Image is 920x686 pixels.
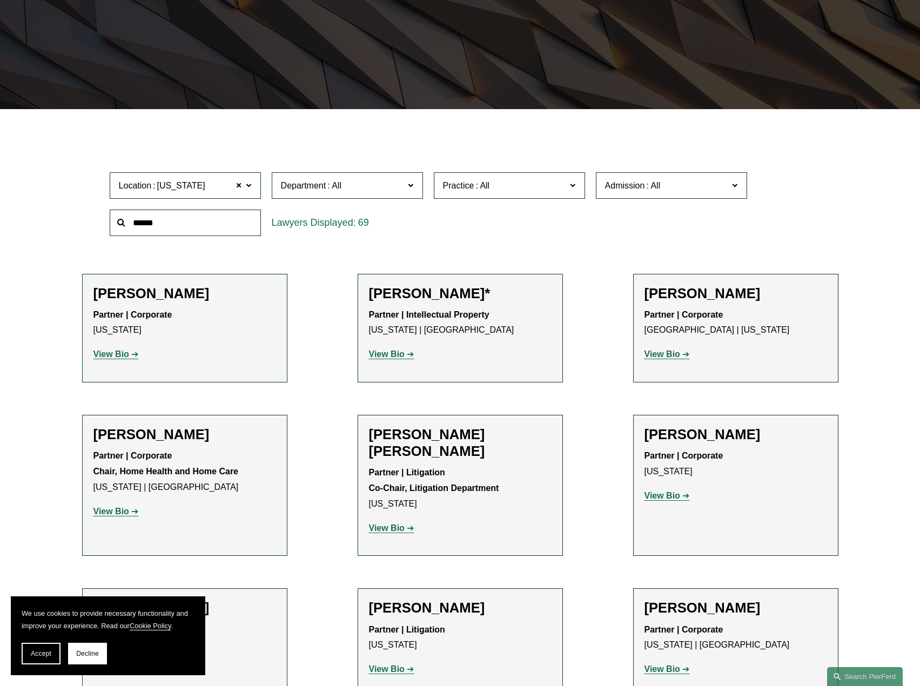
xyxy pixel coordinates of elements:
strong: Partner | Corporate [644,310,723,319]
a: View Bio [93,349,139,359]
span: Accept [31,650,51,657]
button: Decline [68,643,107,664]
strong: View Bio [644,349,680,359]
strong: View Bio [369,349,405,359]
span: Location [119,181,152,190]
a: View Bio [644,491,690,500]
span: [US_STATE] [157,179,205,193]
p: [US_STATE] [93,307,276,339]
p: [US_STATE] | [GEOGRAPHIC_DATA] [93,448,276,495]
span: Decline [76,650,99,657]
span: Practice [443,181,474,190]
h2: [PERSON_NAME] [644,426,827,443]
a: Search this site [827,667,903,686]
a: View Bio [644,664,690,674]
p: We use cookies to provide necessary functionality and improve your experience. Read our . [22,607,194,632]
span: Admission [605,181,645,190]
h2: [PERSON_NAME] [93,285,276,302]
p: [US_STATE] [369,465,552,512]
h2: [PERSON_NAME] [369,600,552,616]
a: View Bio [644,349,690,359]
button: Accept [22,643,61,664]
h2: [PERSON_NAME] [93,426,276,443]
a: View Bio [369,664,414,674]
strong: Partner | Corporate [93,310,172,319]
a: View Bio [369,523,414,533]
h2: [PERSON_NAME]* [369,285,552,302]
strong: View Bio [93,349,129,359]
strong: View Bio [93,507,129,516]
p: [US_STATE] [369,622,552,654]
p: [US_STATE] [644,448,827,480]
strong: View Bio [644,491,680,500]
h2: [PERSON_NAME] [644,285,827,302]
span: Department [281,181,326,190]
strong: View Bio [369,664,405,674]
strong: Partner | Litigation [369,625,445,634]
strong: Partner | Litigation Co-Chair, Litigation Department [369,468,499,493]
h2: [PERSON_NAME] [PERSON_NAME] [369,426,552,460]
strong: View Bio [644,664,680,674]
a: Cookie Policy [130,622,171,630]
strong: Partner | Intellectual Property [369,310,489,319]
strong: Partner | Corporate [644,625,723,634]
strong: Partner | Corporate [93,451,172,460]
p: [GEOGRAPHIC_DATA] | [US_STATE] [644,307,827,339]
a: View Bio [369,349,414,359]
strong: Partner | Corporate [644,451,723,460]
strong: View Bio [369,523,405,533]
a: View Bio [93,507,139,516]
strong: Chair, Home Health and Home Care [93,467,239,476]
section: Cookie banner [11,596,205,675]
p: [US_STATE] | [GEOGRAPHIC_DATA] [369,307,552,339]
h2: [PERSON_NAME] [644,600,827,616]
span: 69 [358,217,369,228]
p: [US_STATE] | [GEOGRAPHIC_DATA] [644,622,827,654]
